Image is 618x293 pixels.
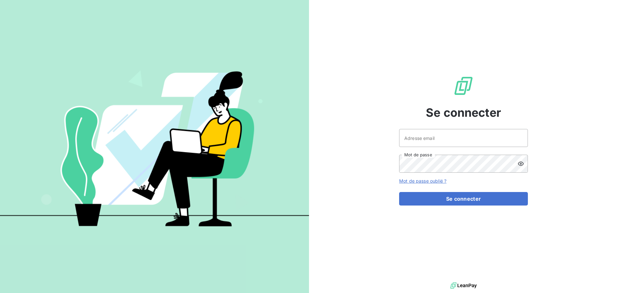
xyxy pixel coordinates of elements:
input: placeholder [399,129,528,147]
img: Logo LeanPay [453,76,474,96]
span: Se connecter [426,104,501,121]
button: Se connecter [399,192,528,206]
img: logo [450,281,477,290]
a: Mot de passe oublié ? [399,178,446,184]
